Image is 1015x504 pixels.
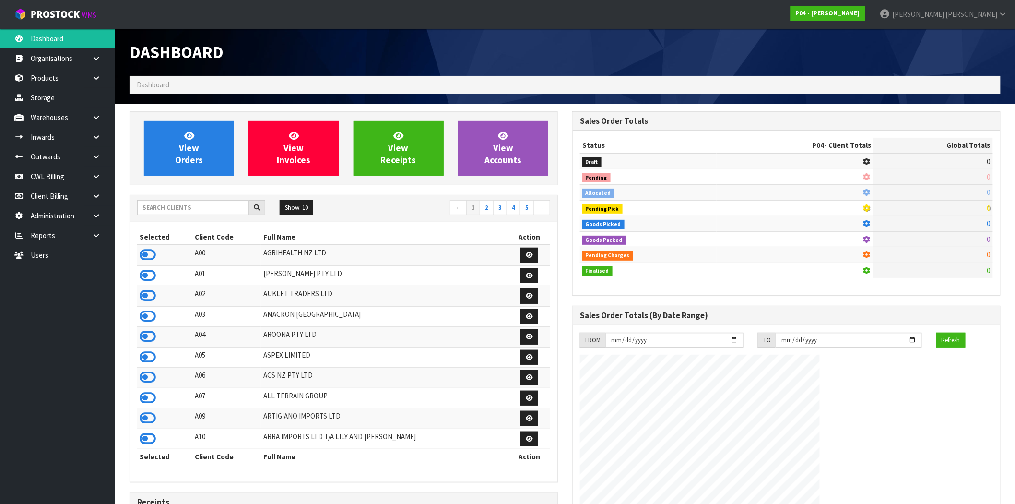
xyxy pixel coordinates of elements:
td: A02 [192,286,261,307]
span: Goods Picked [582,220,625,229]
span: Allocated [582,189,614,198]
span: 0 [987,266,991,275]
span: Pending Charges [582,251,633,261]
td: ACS NZ PTY LTD [261,368,508,388]
a: ViewInvoices [248,121,339,176]
span: 0 [987,219,991,228]
td: A06 [192,368,261,388]
span: View Receipts [381,130,416,166]
div: FROM [580,333,605,348]
span: 0 [987,204,991,213]
td: AGRIHEALTH NZ LTD [261,245,508,265]
th: - Client Totals [717,138,874,153]
span: View Orders [175,130,203,166]
span: Pending Pick [582,204,623,214]
td: A09 [192,408,261,429]
td: A05 [192,347,261,368]
a: 1 [466,200,480,216]
td: A03 [192,306,261,327]
h3: Sales Order Totals [580,117,993,126]
th: Action [508,449,550,465]
th: Client Code [192,449,261,465]
span: ProStock [31,8,80,21]
th: Selected [137,449,192,465]
a: ViewAccounts [458,121,548,176]
span: Finalised [582,266,613,276]
a: 3 [493,200,507,216]
span: Goods Packed [582,236,626,245]
td: [PERSON_NAME] PTY LTD [261,265,508,286]
td: A00 [192,245,261,265]
a: → [533,200,550,216]
td: A07 [192,388,261,408]
img: cube-alt.png [14,8,26,20]
td: A01 [192,265,261,286]
h3: Sales Order Totals (By Date Range) [580,311,993,320]
td: ARRA IMPORTS LTD T/A LILY AND [PERSON_NAME] [261,429,508,449]
td: AUKLET TRADERS LTD [261,286,508,307]
span: Dashboard [137,80,169,89]
td: ASPEX LIMITED [261,347,508,368]
a: ViewOrders [144,121,234,176]
span: Dashboard [130,42,224,62]
td: A10 [192,429,261,449]
td: AMACRON [GEOGRAPHIC_DATA] [261,306,508,327]
button: Refresh [936,333,966,348]
a: 5 [520,200,534,216]
td: ALL TERRAIN GROUP [261,388,508,408]
th: Client Code [192,229,261,245]
small: WMS [82,11,96,20]
a: ViewReceipts [354,121,444,176]
a: 4 [507,200,520,216]
td: ARTIGIANO IMPORTS LTD [261,408,508,429]
span: Draft [582,157,602,167]
span: View Invoices [277,130,310,166]
th: Selected [137,229,192,245]
nav: Page navigation [351,200,550,217]
span: 0 [987,250,991,259]
a: 2 [480,200,494,216]
strong: P04 - [PERSON_NAME] [796,9,860,17]
td: A04 [192,327,261,348]
button: Show: 10 [280,200,313,216]
th: Status [580,138,717,153]
th: Full Name [261,449,508,465]
td: AROONA PTY LTD [261,327,508,348]
span: Pending [582,173,611,183]
th: Full Name [261,229,508,245]
span: 0 [987,235,991,244]
a: ← [450,200,467,216]
th: Action [508,229,550,245]
a: P04 - [PERSON_NAME] [791,6,865,21]
div: TO [758,333,776,348]
input: Search clients [137,200,249,215]
span: View Accounts [484,130,521,166]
